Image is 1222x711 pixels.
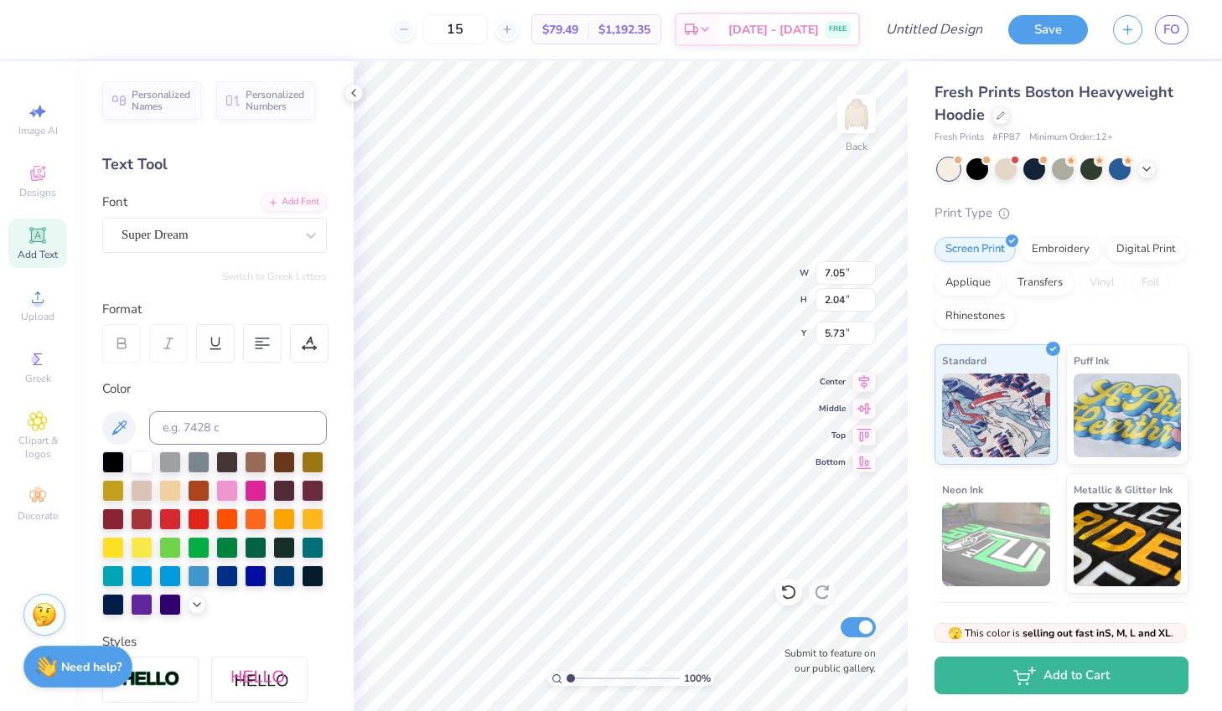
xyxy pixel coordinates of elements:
img: Neon Ink [942,502,1050,586]
a: FO [1155,15,1188,44]
input: – – [422,14,488,44]
span: Top [816,430,846,441]
span: Puff Ink [1074,352,1109,369]
strong: selling out fast in S, M, L and XL [1023,626,1171,640]
span: 🫣 [948,626,962,641]
span: Standard [942,352,986,369]
span: Metallic & Glitter Ink [1074,481,1173,498]
div: Print Type [935,204,1188,223]
div: Vinyl [1079,270,1126,296]
button: Save [1008,15,1088,44]
div: Applique [935,270,1002,296]
div: Add Font [261,193,327,212]
div: Text Tool [102,153,327,176]
div: Transfers [1007,270,1074,296]
label: Font [102,193,127,212]
label: Submit to feature on our public gallery. [775,646,876,676]
span: $1,192.35 [598,21,650,39]
img: Metallic & Glitter Ink [1074,502,1182,586]
strong: Need help? [61,659,122,675]
div: Embroidery [1021,237,1100,262]
img: Stroke [122,670,180,689]
span: Clipart & logos [8,434,67,461]
span: Fresh Prints Boston Heavyweight Hoodie [935,82,1173,125]
div: Foil [1131,270,1170,296]
div: Styles [102,632,327,652]
span: Greek [25,372,51,385]
span: FO [1163,20,1180,39]
span: # FP87 [992,131,1021,145]
img: Puff Ink [1074,374,1182,457]
span: [DATE] - [DATE] [728,21,819,39]
span: Fresh Prints [935,131,984,145]
div: Color [102,379,327,399]
span: Minimum Order: 12 + [1029,131,1113,145]
button: Switch to Greek Letters [222,270,327,283]
span: Bottom [816,456,846,468]
span: Personalized Names [132,89,191,112]
img: Shadow [230,669,289,690]
div: Digital Print [1105,237,1187,262]
img: Standard [942,374,1050,457]
div: Rhinestones [935,304,1016,329]
span: FREE [829,23,847,35]
span: Add Text [18,248,58,261]
div: Format [102,300,329,319]
span: Image AI [18,124,58,137]
img: Back [840,97,873,131]
span: Upload [21,310,54,323]
span: 100 % [684,671,711,686]
span: Neon Ink [942,481,983,498]
span: Decorate [18,509,58,523]
span: Middle [816,403,846,415]
span: Designs [19,186,56,199]
input: Untitled Design [872,13,996,46]
div: Back [846,139,867,154]
button: Add to Cart [935,657,1188,694]
div: Screen Print [935,237,1016,262]
span: This color is . [948,626,1173,641]
input: e.g. 7428 c [149,411,327,445]
span: Personalized Numbers [246,89,305,112]
span: $79.49 [542,21,578,39]
span: Center [816,376,846,388]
